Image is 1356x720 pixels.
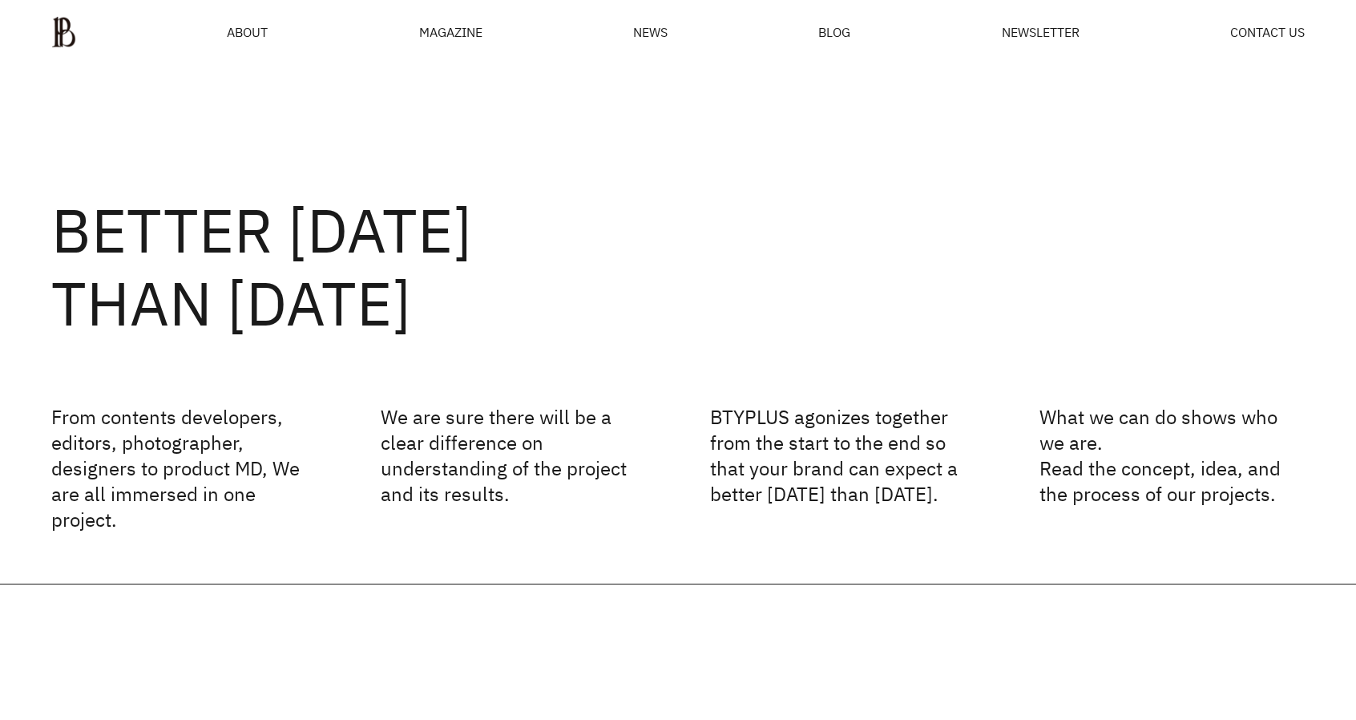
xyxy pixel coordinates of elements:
a: NEWS [633,26,668,38]
a: BLOG [818,26,850,38]
a: CONTACT US [1230,26,1305,38]
h2: BETTER [DATE] THAN [DATE] [51,193,1305,340]
a: NEWSLETTER [1002,26,1080,38]
p: From contents developers, editors, photographer, designers to product MD, We are all immersed in ... [51,404,317,532]
div: MAGAZINE [419,26,482,38]
p: What we can do shows who we are. Read the concept, idea, and the process of our projects. [1039,404,1305,532]
p: We are sure there will be a clear difference on understanding of the project and its results. [381,404,646,532]
img: ba379d5522eb3.png [51,16,76,48]
p: BTYPLUS agonizes together from the start to the end so that your brand can expect a better [DATE]... [710,404,975,532]
a: ABOUT [227,26,268,38]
